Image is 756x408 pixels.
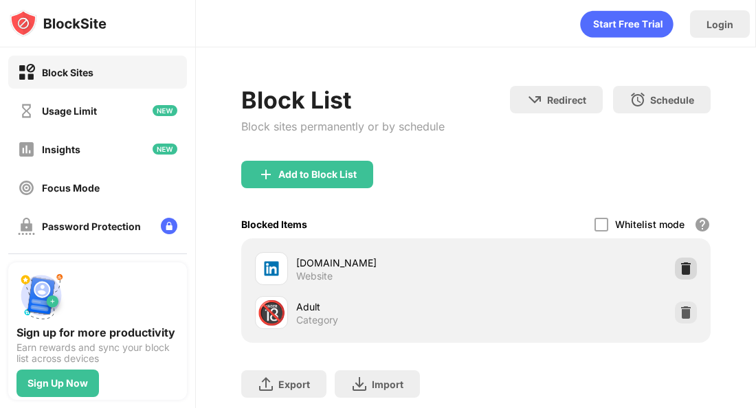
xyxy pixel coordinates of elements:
div: Sign Up Now [27,378,88,389]
img: new-icon.svg [153,105,177,116]
div: Focus Mode [42,182,100,194]
div: Category [296,314,338,326]
div: Schedule [650,94,694,106]
div: animation [580,10,674,38]
div: Whitelist mode [615,218,685,230]
div: Sign up for more productivity [16,326,179,339]
div: Import [372,378,403,390]
div: Export [278,378,310,390]
img: logo-blocksite.svg [10,10,107,37]
div: Redirect [547,94,586,106]
div: Block Sites [42,67,93,78]
div: Add to Block List [278,169,357,180]
img: favicons [263,260,280,277]
img: insights-off.svg [18,141,35,158]
img: new-icon.svg [153,144,177,155]
img: push-signup.svg [16,271,66,320]
div: Adult [296,299,476,314]
div: [DOMAIN_NAME] [296,256,476,270]
div: Login [707,19,733,30]
div: Earn rewards and sync your block list across devices [16,342,179,364]
div: Website [296,270,333,282]
img: focus-off.svg [18,179,35,196]
div: Blocked Items [241,218,307,230]
img: block-on.svg [18,64,35,81]
img: password-protection-off.svg [18,218,35,235]
div: 🔞 [257,299,286,327]
div: Password Protection [42,220,141,232]
div: Block List [241,86,445,114]
img: time-usage-off.svg [18,102,35,120]
img: lock-menu.svg [161,218,177,234]
div: Block sites permanently or by schedule [241,120,445,133]
div: Usage Limit [42,105,97,117]
div: Insights [42,144,80,155]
